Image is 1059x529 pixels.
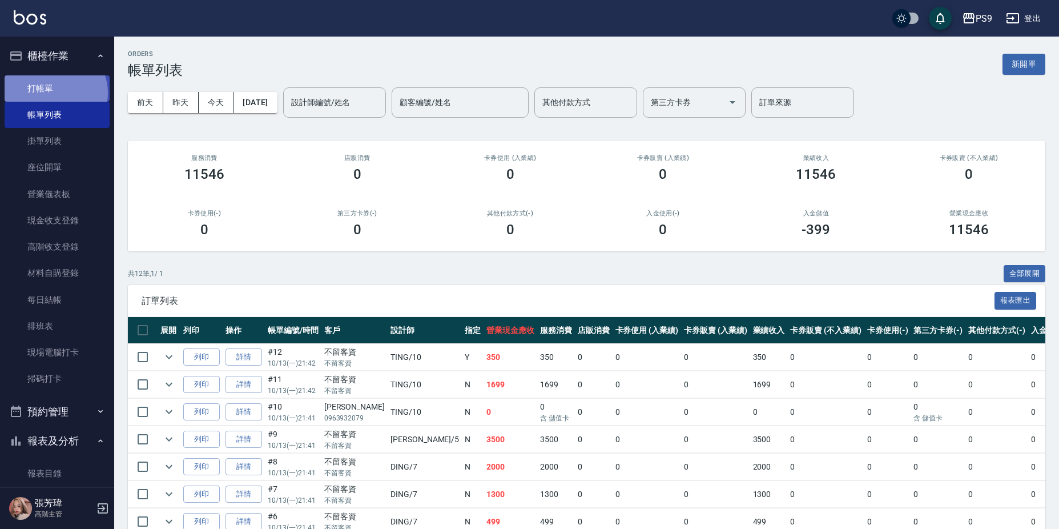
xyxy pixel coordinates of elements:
td: 0 [911,454,965,480]
a: 掃碼打卡 [5,366,110,392]
td: 0 [681,371,750,398]
button: 櫃檯作業 [5,41,110,71]
td: 0 [681,481,750,508]
td: Y [462,344,484,371]
button: 前天 [128,92,163,113]
h3: 0 [506,166,514,182]
button: 列印 [183,458,220,476]
td: 3500 [484,426,537,453]
button: Open [723,93,742,111]
td: 0 [864,371,911,398]
a: 材料自購登錄 [5,260,110,286]
h3: -399 [802,222,830,238]
div: 不留客資 [324,511,385,523]
td: 0 [575,454,613,480]
div: 不留客資 [324,428,385,440]
td: 1699 [484,371,537,398]
button: expand row [160,403,178,420]
button: 預約管理 [5,397,110,427]
h2: 入金使用(-) [600,210,726,217]
a: 營業儀表板 [5,181,110,207]
th: 操作 [223,317,265,344]
button: 昨天 [163,92,199,113]
h2: 店販消費 [295,154,420,162]
button: expand row [160,348,178,366]
td: 0 [965,426,1028,453]
th: 業績收入 [750,317,788,344]
th: 指定 [462,317,484,344]
button: 列印 [183,403,220,421]
button: 列印 [183,348,220,366]
h2: 第三方卡券(-) [295,210,420,217]
td: 0 [575,399,613,426]
td: 0 [575,371,613,398]
a: 詳情 [226,376,262,394]
td: 0 [965,481,1028,508]
a: 現金收支登錄 [5,207,110,234]
a: 詳情 [226,458,262,476]
td: 1300 [484,481,537,508]
a: 每日結帳 [5,287,110,313]
span: 訂單列表 [142,295,994,307]
td: 1300 [537,481,575,508]
td: 0 [681,426,750,453]
td: 3500 [750,426,788,453]
th: 其他付款方式(-) [965,317,1028,344]
h2: 卡券使用 (入業績) [448,154,573,162]
th: 客戶 [321,317,388,344]
h3: 0 [353,166,361,182]
button: expand row [160,458,178,475]
td: 0 [864,454,911,480]
td: 0 [575,426,613,453]
td: 0 [911,426,965,453]
th: 卡券使用 (入業績) [613,317,682,344]
td: 0 [911,481,965,508]
p: 0963932079 [324,413,385,423]
button: 全部展開 [1004,265,1046,283]
th: 卡券販賣 (入業績) [681,317,750,344]
h2: 業績收入 [753,154,879,162]
td: 0 [965,371,1028,398]
a: 排班表 [5,313,110,339]
button: 登出 [1001,8,1045,29]
button: PS9 [957,7,997,30]
a: 帳單列表 [5,102,110,128]
div: [PERSON_NAME] [324,401,385,413]
td: 0 [965,399,1028,426]
button: expand row [160,431,178,448]
p: 10/13 (一) 21:41 [268,413,319,423]
td: 0 [681,399,750,426]
p: 不留客資 [324,495,385,506]
td: 0 [575,344,613,371]
td: N [462,399,484,426]
a: 詳情 [226,403,262,421]
h2: 其他付款方式(-) [448,210,573,217]
a: 詳情 [226,431,262,448]
a: 打帳單 [5,75,110,102]
td: 0 [965,454,1028,480]
h3: 11546 [184,166,224,182]
td: DING /7 [388,454,462,480]
td: 350 [750,344,788,371]
p: 10/13 (一) 21:41 [268,468,319,478]
a: 現場電腦打卡 [5,339,110,366]
button: 列印 [183,486,220,503]
td: 1699 [750,371,788,398]
td: 0 [613,481,682,508]
p: 共 12 筆, 1 / 1 [128,268,163,279]
td: #12 [265,344,321,371]
button: expand row [160,376,178,393]
th: 店販消費 [575,317,613,344]
th: 展開 [158,317,180,344]
button: save [929,7,952,30]
td: 0 [484,399,537,426]
td: 3500 [537,426,575,453]
td: 0 [681,344,750,371]
h2: ORDERS [128,50,183,58]
h2: 卡券販賣 (不入業績) [906,154,1032,162]
td: 0 [864,399,911,426]
td: N [462,454,484,480]
button: 報表及分析 [5,426,110,456]
th: 營業現金應收 [484,317,537,344]
td: 2000 [537,454,575,480]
